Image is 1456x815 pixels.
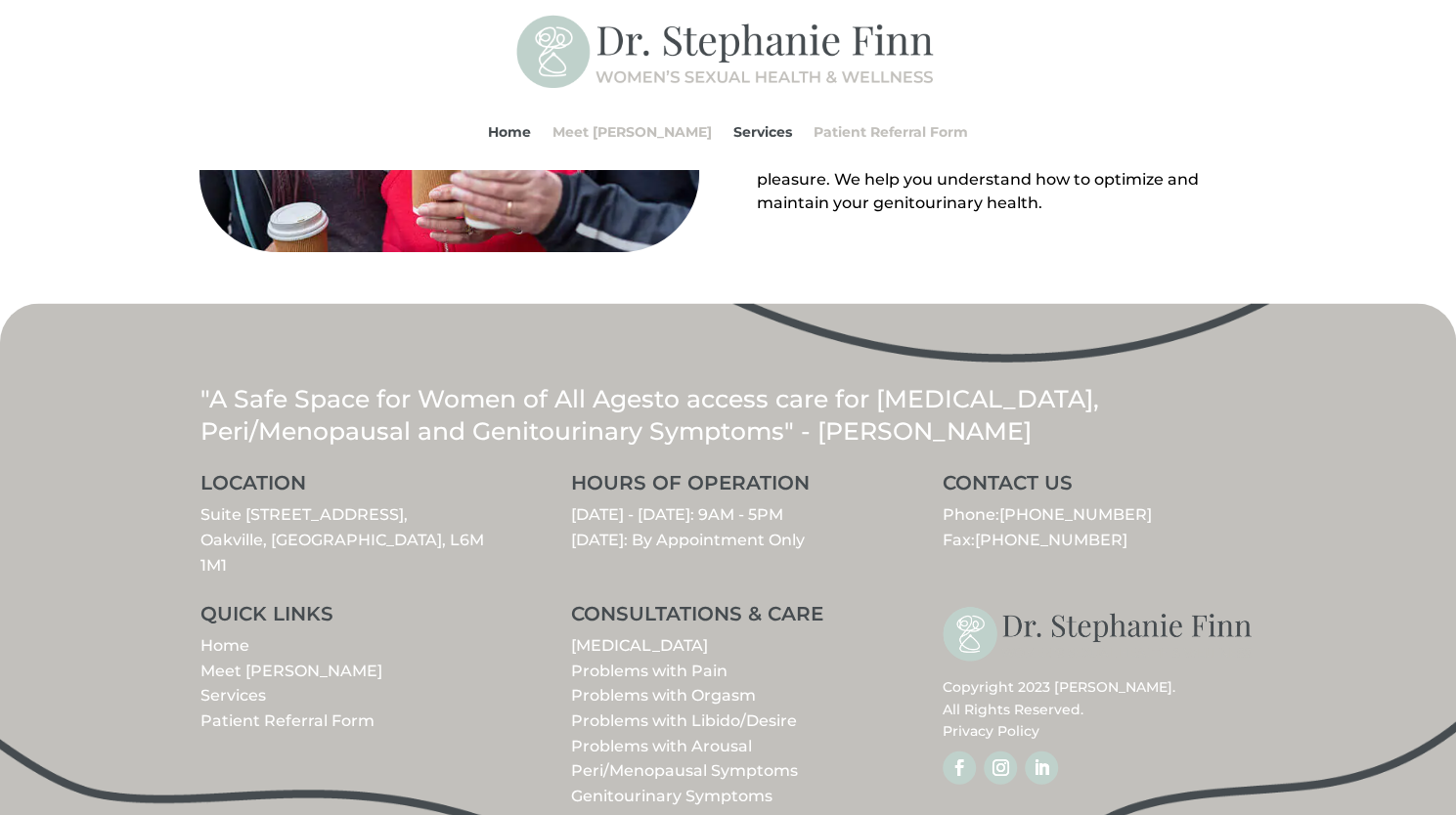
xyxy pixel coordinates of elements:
[488,95,531,169] a: Home
[200,505,484,574] a: Suite [STREET_ADDRESS],Oakville, [GEOGRAPHIC_DATA], L6M 1M1
[552,95,712,169] a: Meet [PERSON_NAME]
[943,502,1256,552] p: Phone: Fax:
[200,636,249,655] a: Home
[200,383,1257,447] p: "A Safe Space for Women of All Ages
[975,531,1127,549] span: [PHONE_NUMBER]
[1025,751,1058,785] a: Follow on LinkedIn
[943,751,976,785] a: Follow on Facebook
[984,751,1017,785] a: Follow on Instagram
[571,711,797,730] a: Problems with Libido/Desire
[571,737,752,755] a: Problems with Arousal
[571,502,884,552] p: [DATE] - [DATE]: 9AM - 5PM [DATE]: By Appointment Only
[571,761,798,780] a: Peri/Menopausal Symptoms
[943,604,1256,666] img: stephanie-finn-logo-dark
[999,505,1152,524] a: [PHONE_NUMBER]
[200,711,375,730] a: Patient Referral Form
[814,95,968,169] a: Patient Referral Form
[571,662,728,680] a: Problems with Pain
[733,95,792,169] a: Services
[200,686,266,705] a: Services
[571,636,708,655] a: [MEDICAL_DATA]
[571,473,884,502] h3: HOURS OF OPERATION
[200,604,513,633] h3: QUICK LINKS
[943,473,1256,502] h3: CONTACT US
[571,787,772,805] a: Genitourinary Symptoms
[943,722,1039,740] a: Privacy Policy
[200,384,1099,446] span: to access care for [MEDICAL_DATA], Peri/Menopausal and Genitourinary Symptoms" - [PERSON_NAME]
[571,686,756,705] a: Problems with Orgasm
[200,473,513,502] h3: LOCATION
[200,662,382,680] a: Meet [PERSON_NAME]
[943,676,1256,742] p: Copyright 2023 [PERSON_NAME]. All Rights Reserved.
[571,604,884,633] h3: CONSULTATIONS & CARE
